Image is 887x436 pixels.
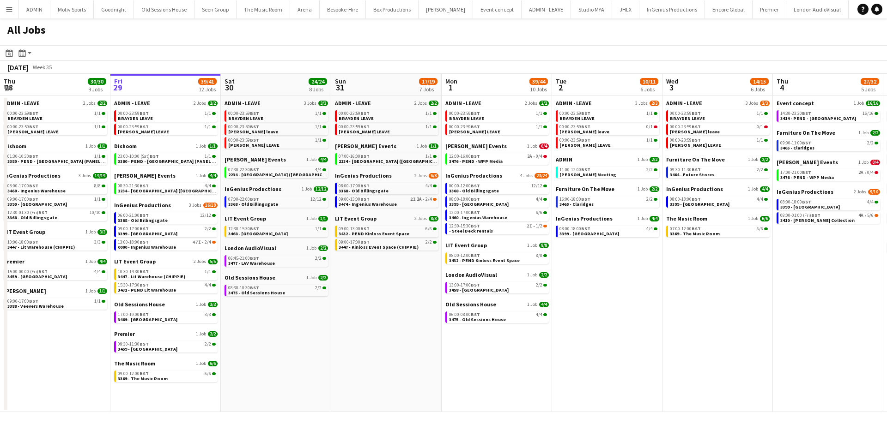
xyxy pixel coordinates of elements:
span: 00:00-23:59 [118,111,149,116]
span: 1 Job [748,186,758,192]
span: Furniture On The Move [556,185,614,192]
div: • [780,170,878,175]
span: BST [581,137,590,143]
span: BST [250,137,259,143]
div: ADMIN - LEAVE3 Jobs2/300:00-23:59BST1/1BRAYDEN LEAVE00:00-23:59BST0/1[PERSON_NAME] leave00:00-23:... [666,100,770,156]
span: 3414 - PEND - Lancaster House [780,115,856,121]
span: 3380 - PEND - Glasgow (PANEL VAN) [118,158,222,164]
span: 3368 - Old Billingsgate [449,188,499,194]
span: Jay Meeting [559,172,616,178]
button: JHLX [612,0,639,18]
span: Furniture On The Move [777,129,835,136]
span: 09:30-11:30 [670,167,701,172]
span: 0/4 [867,170,874,175]
a: ADMIN - LEAVE3 Jobs2/3 [666,100,770,107]
span: 1/1 [205,154,211,159]
span: BRAYDEN LEAVE [228,115,263,121]
span: InGenius Productions [4,172,61,179]
a: 08:00-17:00BST8/83460 - Ingenius Warehouse [7,183,105,193]
span: 3476 - PEND - WPP Media [780,174,834,180]
span: 1/1 [425,154,432,159]
a: 09:00-11:00BST2/23465 - Claridges [780,140,878,150]
span: Chris Lane LEAVE [559,142,611,148]
button: Event concept [473,0,522,18]
div: ADMIN - LEAVE2 Jobs2/200:00-23:59BST1/1BRAYDEN LEAVE00:00-23:59BST1/1[PERSON_NAME] LEAVE [335,100,438,143]
span: 3 Jobs [304,101,316,106]
a: 00:00-23:59BST0/1[PERSON_NAME] leave [670,124,768,134]
span: InGenius Productions [445,172,502,179]
span: 00:00-23:59 [228,125,259,129]
span: 2/2 [650,157,659,162]
span: 1/1 [205,111,211,116]
span: Helen Smith Events [777,159,838,166]
a: 00:00-23:59BST1/1BRAYDEN LEAVE [339,110,437,121]
span: 2/2 [870,130,880,136]
span: 00:00-23:59 [339,111,370,116]
span: 1/1 [97,143,107,149]
span: ADMIN - LEAVE [556,100,592,107]
span: 00:00-23:59 [228,138,259,143]
span: 4/4 [208,173,218,179]
span: 09:00-11:00 [780,141,811,145]
span: 23:00-10:00 (Sat) [118,154,159,159]
a: InGenius Productions2 Jobs9/10 [777,188,880,195]
a: 00:00-23:59BST1/1[PERSON_NAME] LEAVE [559,137,657,148]
span: Chris Lane LEAVE [7,129,59,135]
span: 1 Job [417,143,427,149]
span: 00:00-23:59 [559,125,590,129]
span: 1/1 [205,125,211,129]
span: 2/2 [757,167,763,172]
span: BST [471,124,480,130]
span: 2 Jobs [83,101,96,106]
span: 00:00-23:59 [449,111,480,116]
span: 1/1 [757,138,763,143]
button: Arena [290,0,320,18]
a: ADMIN - LEAVE2 Jobs2/2 [114,100,218,107]
span: 2234 - Four Seasons Hampshire (Luton) [339,158,450,164]
span: 2234 - Four Seasons Hampshire (Luton) [118,188,229,194]
a: 00:00-23:59BST1/1[PERSON_NAME] LEAVE [670,137,768,148]
span: ADMIN - LEAVE [114,100,150,107]
a: InGenius Productions1 Job4/4 [666,185,770,192]
span: BST [360,153,370,159]
span: BST [471,110,480,116]
a: ADMIN - LEAVE2 Jobs2/2 [335,100,438,107]
a: 12:00-16:00BST3A•0/43476 - PEND - WPP Media [449,153,547,164]
span: 1 Job [196,143,206,149]
a: 07:30-22:30BST4/42234 - [GEOGRAPHIC_DATA] ([GEOGRAPHIC_DATA]) [228,167,326,177]
span: BST [29,153,38,159]
span: 1 Job [858,160,869,165]
div: ADMIN - LEAVE3 Jobs3/300:00-23:59BST1/1BRAYDEN LEAVE00:00-23:59BST1/1[PERSON_NAME] leave00:00-23:... [225,100,328,156]
a: 00:00-23:59BST1/1[PERSON_NAME] LEAVE [7,124,105,134]
span: 1/1 [208,143,218,149]
a: ADMIN1 Job2/2 [556,156,659,163]
span: BST [360,110,370,116]
a: 00:00-23:59BST1/1[PERSON_NAME] LEAVE [449,124,547,134]
span: BST [29,110,38,116]
span: BRAYDEN LEAVE [670,115,705,121]
button: Encore Global [705,0,753,18]
span: 2/2 [646,167,653,172]
span: 16/16 [863,111,874,116]
span: Helen Smith Events [445,143,507,149]
span: 1/1 [94,154,101,159]
span: 00:00-23:59 [7,111,38,116]
div: Event concept1 Job16/1614:30-23:30BST16/163414 - PEND - [GEOGRAPHIC_DATA] [777,100,880,129]
a: InGenius Productions2 Jobs6/8 [335,172,438,179]
a: 00:00-23:59BST1/1[PERSON_NAME] LEAVE [339,124,437,134]
span: 3380 - PEND - Glasgow (PANEL VAN) [7,158,112,164]
span: 01:30-10:30 [7,154,38,159]
div: ADMIN1 Job2/211:00-12:00BST2/2[PERSON_NAME] Meeting [556,156,659,185]
span: BST [250,167,259,173]
a: 00:00-23:59BST1/1[PERSON_NAME] leave [228,124,326,134]
button: ADMIN [19,0,50,18]
span: 2/3 [650,101,659,106]
span: 2234 - Four Seasons Hampshire (Luton) [228,172,339,178]
div: ADMIN - LEAVE2 Jobs2/200:00-23:59BST1/1BRAYDEN LEAVE00:00-23:59BST1/1[PERSON_NAME] LEAVE [114,100,218,143]
div: Furniture On The Move1 Job2/209:30-11:30BST2/23464 - Future Stores [666,156,770,185]
span: BST [250,124,259,130]
span: 3465 - Claridges [780,145,814,151]
span: Dishoom [114,143,137,149]
div: ADMIN - LEAVE2 Jobs2/200:00-23:59BST1/1BRAYDEN LEAVE00:00-23:59BST1/1[PERSON_NAME] LEAVE [4,100,107,143]
a: InGenius Productions3 Jobs19/19 [4,172,107,179]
